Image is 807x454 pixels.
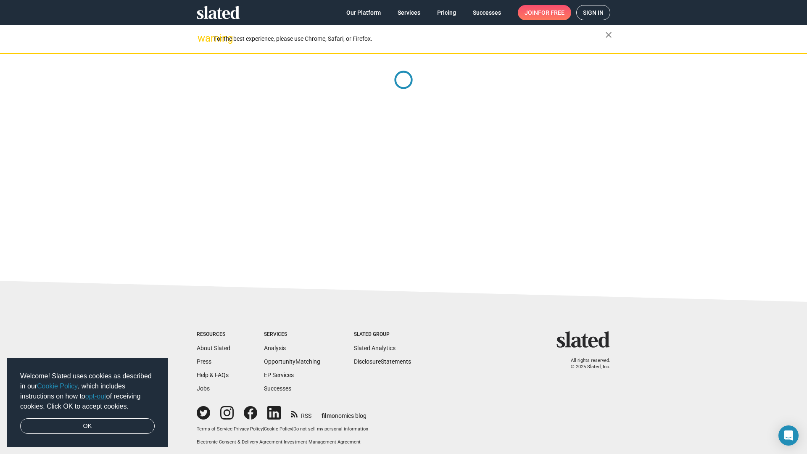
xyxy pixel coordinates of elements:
[263,426,264,432] span: |
[538,5,564,20] span: for free
[282,439,284,445] span: |
[778,425,799,446] div: Open Intercom Messenger
[391,5,427,20] a: Services
[354,358,411,365] a: DisclosureStatements
[340,5,388,20] a: Our Platform
[198,33,208,43] mat-icon: warning
[354,345,396,351] a: Slated Analytics
[473,5,501,20] span: Successes
[346,5,381,20] span: Our Platform
[562,358,610,370] p: All rights reserved. © 2025 Slated, Inc.
[322,405,367,420] a: filmonomics blog
[197,439,282,445] a: Electronic Consent & Delivery Agreement
[20,418,155,434] a: dismiss cookie message
[234,426,263,432] a: Privacy Policy
[197,372,229,378] a: Help & FAQs
[197,331,230,338] div: Resources
[197,385,210,392] a: Jobs
[293,426,368,433] button: Do not sell my personal information
[37,383,78,390] a: Cookie Policy
[264,372,294,378] a: EP Services
[322,412,332,419] span: film
[20,371,155,412] span: Welcome! Slated uses cookies as described in our , which includes instructions on how to of recei...
[525,5,564,20] span: Join
[197,426,232,432] a: Terms of Service
[292,426,293,432] span: |
[583,5,604,20] span: Sign in
[466,5,508,20] a: Successes
[437,5,456,20] span: Pricing
[264,385,291,392] a: Successes
[85,393,106,400] a: opt-out
[214,33,605,45] div: For the best experience, please use Chrome, Safari, or Firefox.
[264,331,320,338] div: Services
[264,426,292,432] a: Cookie Policy
[232,426,234,432] span: |
[197,358,211,365] a: Press
[197,345,230,351] a: About Slated
[430,5,463,20] a: Pricing
[291,407,311,420] a: RSS
[576,5,610,20] a: Sign in
[264,345,286,351] a: Analysis
[7,358,168,448] div: cookieconsent
[518,5,571,20] a: Joinfor free
[398,5,420,20] span: Services
[604,30,614,40] mat-icon: close
[284,439,361,445] a: Investment Management Agreement
[354,331,411,338] div: Slated Group
[264,358,320,365] a: OpportunityMatching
